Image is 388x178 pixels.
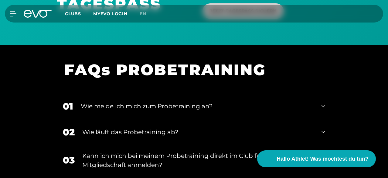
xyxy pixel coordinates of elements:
[82,151,314,169] div: Kann ich mich bei meinem Probetraining direkt im Club für eine Mitgliedschaft anmelden?
[63,125,75,139] div: 02
[64,60,316,80] h1: FAQs PROBETRAINING
[82,127,314,137] div: Wie läuft das Probetraining ab?
[63,153,75,167] div: 03
[81,102,314,111] div: Wie melde ich mich zum Probetraining an?
[93,11,128,16] a: MYEVO LOGIN
[277,155,369,163] span: Hallo Athlet! Was möchtest du tun?
[63,99,73,113] div: 01
[140,11,146,16] span: en
[257,150,376,167] button: Hallo Athlet! Was möchtest du tun?
[140,10,154,17] a: en
[65,11,81,16] span: Clubs
[65,11,93,16] a: Clubs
